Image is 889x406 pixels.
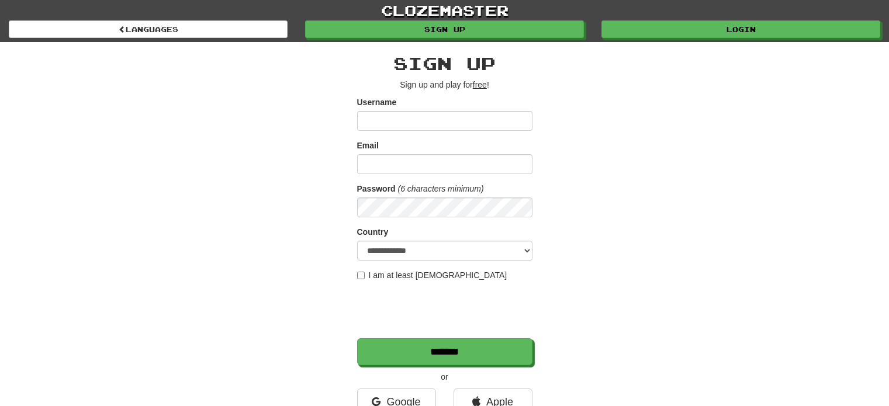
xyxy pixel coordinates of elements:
[398,184,484,193] em: (6 characters minimum)
[305,20,584,38] a: Sign up
[357,183,396,195] label: Password
[9,20,288,38] a: Languages
[357,287,535,332] iframe: reCAPTCHA
[357,79,532,91] p: Sign up and play for !
[357,140,379,151] label: Email
[357,96,397,108] label: Username
[357,272,365,279] input: I am at least [DEMOGRAPHIC_DATA]
[473,80,487,89] u: free
[357,226,389,238] label: Country
[357,54,532,73] h2: Sign up
[357,269,507,281] label: I am at least [DEMOGRAPHIC_DATA]
[357,371,532,383] p: or
[601,20,880,38] a: Login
